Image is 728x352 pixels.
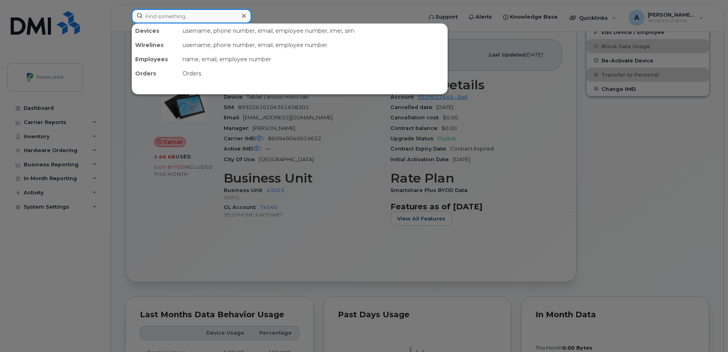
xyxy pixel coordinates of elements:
div: Orders [132,66,179,81]
div: Orders [179,66,447,81]
div: username, phone number, email, employee number [179,38,447,52]
div: Employees [132,52,179,66]
input: Find something... [132,9,251,23]
div: name, email, employee number [179,52,447,66]
div: username, phone number, email, employee number, imei, sim [179,24,447,38]
div: Devices [132,24,179,38]
div: Wirelines [132,38,179,52]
